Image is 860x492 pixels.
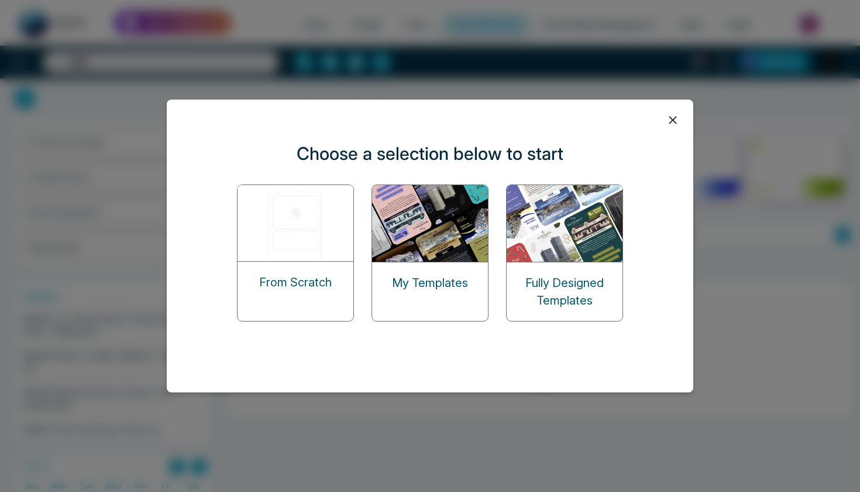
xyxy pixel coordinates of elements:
iframe: Intercom live chat [820,452,848,480]
p: Choose a selection below to start [297,141,563,167]
img: designed-templates.png [507,185,624,262]
p: From Scratch [259,274,332,291]
img: start-from-scratch.png [238,185,355,261]
p: Fully Designed Templates [507,274,622,309]
img: my-templates.png [372,185,489,262]
p: My Templates [392,274,468,292]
